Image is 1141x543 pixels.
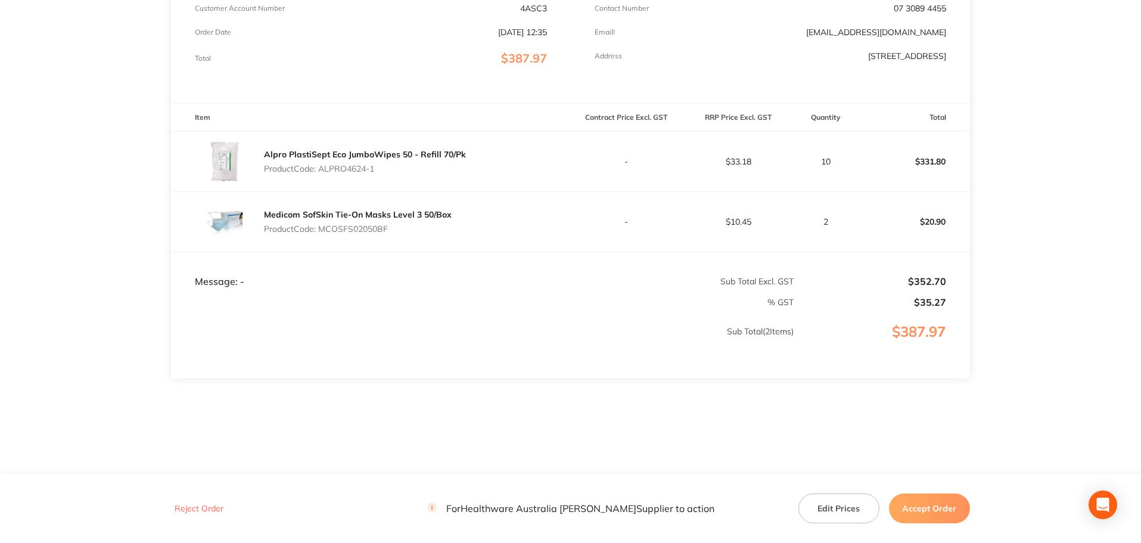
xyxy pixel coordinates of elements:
[795,217,857,226] p: 2
[1089,491,1117,519] div: Open Intercom Messenger
[195,4,285,13] p: Customer Account Number
[595,28,615,36] p: Emaill
[264,149,466,160] a: Alpro PlastiSept Eco JumboWipes 50 - Refill 70/Pk
[859,147,969,176] p: $331.80
[520,4,547,13] p: 4ASC3
[172,297,794,307] p: % GST
[195,54,211,63] p: Total
[595,52,622,60] p: Address
[795,297,946,308] p: $35.27
[571,157,682,166] p: -
[806,27,946,38] a: [EMAIL_ADDRESS][DOMAIN_NAME]
[264,164,466,173] p: Product Code: ALPRO4624-1
[195,192,254,252] img: amhwcmc1aw
[498,27,547,37] p: [DATE] 12:35
[172,327,794,360] p: Sub Total ( 2 Items)
[595,4,649,13] p: Contact Number
[894,4,946,13] p: 07 3089 4455
[264,209,452,220] a: Medicom SofSkin Tie-On Masks Level 3 50/Box
[794,104,858,132] th: Quantity
[683,157,794,166] p: $33.18
[501,51,547,66] span: $387.97
[195,28,231,36] p: Order Date
[195,132,254,191] img: bDdlZml3Ng
[868,51,946,61] p: [STREET_ADDRESS]
[427,502,714,514] p: For Healthware Australia [PERSON_NAME] Supplier to action
[683,217,794,226] p: $10.45
[795,157,857,166] p: 10
[264,224,452,234] p: Product Code: MCOSFS02050BF
[795,324,969,364] p: $387.97
[795,276,946,287] p: $352.70
[571,217,682,226] p: -
[171,503,227,514] button: Reject Order
[171,252,570,287] td: Message: -
[889,494,970,523] button: Accept Order
[571,277,794,286] p: Sub Total Excl. GST
[682,104,794,132] th: RRP Price Excl. GST
[859,207,969,236] p: $20.90
[571,104,683,132] th: Contract Price Excl. GST
[798,494,879,523] button: Edit Prices
[858,104,970,132] th: Total
[171,104,570,132] th: Item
